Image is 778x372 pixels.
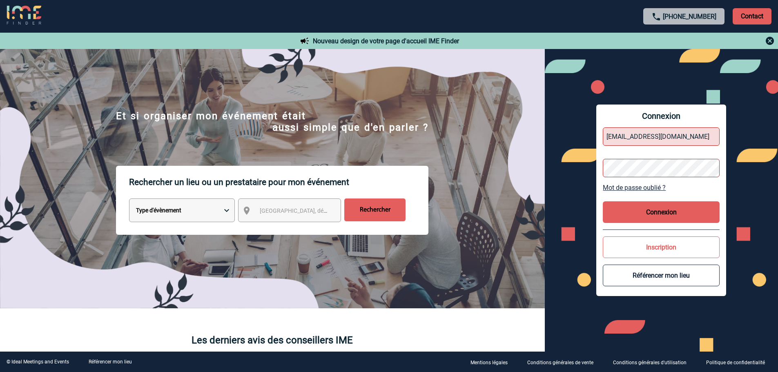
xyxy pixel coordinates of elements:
[603,184,720,192] a: Mot de passe oublié ?
[464,358,521,366] a: Mentions légales
[521,358,606,366] a: Conditions générales de vente
[603,111,720,121] span: Connexion
[651,12,661,22] img: call-24-px.png
[603,265,720,286] button: Référencer mon lieu
[606,358,700,366] a: Conditions générales d'utilisation
[603,127,720,146] input: Identifiant ou mot de passe incorrect
[613,360,687,365] p: Conditions générales d'utilisation
[700,358,778,366] a: Politique de confidentialité
[603,236,720,258] button: Inscription
[706,360,765,365] p: Politique de confidentialité
[527,360,593,365] p: Conditions générales de vente
[470,360,508,365] p: Mentions légales
[7,359,69,365] div: © Ideal Meetings and Events
[260,207,373,214] span: [GEOGRAPHIC_DATA], département, région...
[663,13,716,20] a: [PHONE_NUMBER]
[89,359,132,365] a: Référencer mon lieu
[129,166,428,198] p: Rechercher un lieu ou un prestataire pour mon événement
[344,198,406,221] input: Rechercher
[603,201,720,223] button: Connexion
[733,8,771,25] p: Contact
